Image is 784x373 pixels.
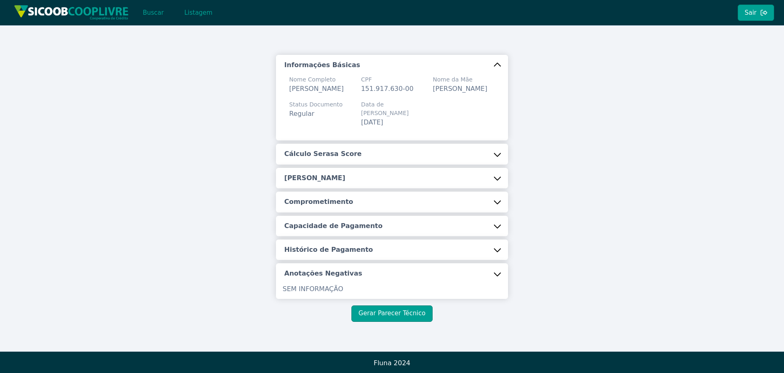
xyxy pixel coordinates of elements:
[284,245,373,254] h5: Histórico de Pagamento
[284,222,383,231] h5: Capacidade de Pagamento
[361,118,383,126] span: [DATE]
[14,5,129,20] img: img/sicoob_cooplivre.png
[374,359,410,367] span: Fluna 2024
[289,85,344,93] span: [PERSON_NAME]
[276,55,508,75] button: Informações Básicas
[276,192,508,212] button: Comprometimento
[433,75,488,84] span: Nome da Mãe
[433,85,488,93] span: [PERSON_NAME]
[361,100,423,118] span: Data de [PERSON_NAME]
[284,61,360,70] h5: Informações Básicas
[738,5,774,21] button: Sair
[289,100,342,109] span: Status Documento
[276,144,508,164] button: Cálculo Serasa Score
[284,197,353,206] h5: Comprometimento
[289,75,344,84] span: Nome Completo
[361,85,413,93] span: 151.917.630-00
[284,174,345,183] h5: [PERSON_NAME]
[276,240,508,260] button: Histórico de Pagamento
[276,263,508,284] button: Anotações Negativas
[276,168,508,188] button: [PERSON_NAME]
[177,5,219,21] button: Listagem
[351,305,432,322] button: Gerar Parecer Técnico
[276,216,508,236] button: Capacidade de Pagamento
[284,149,362,158] h5: Cálculo Serasa Score
[361,75,413,84] span: CPF
[289,110,314,118] span: Regular
[136,5,171,21] button: Buscar
[284,269,362,278] h5: Anotações Negativas
[283,284,501,294] p: SEM INFORMAÇÃO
